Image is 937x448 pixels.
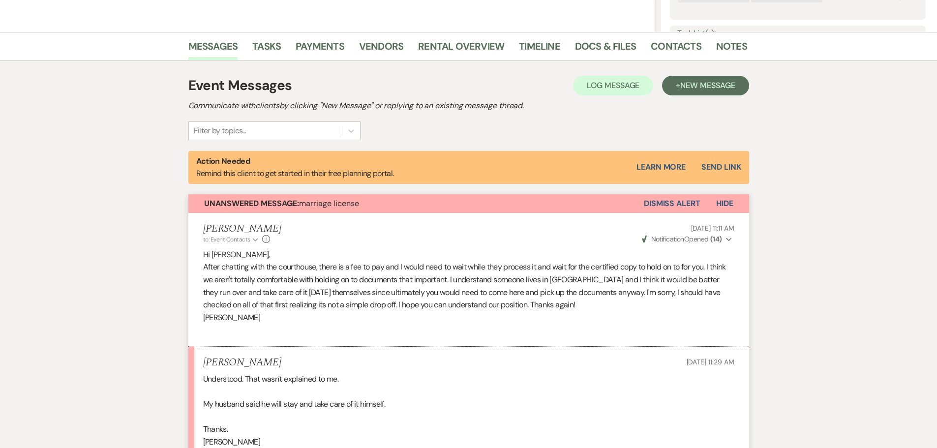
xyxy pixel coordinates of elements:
span: Log Message [587,80,639,90]
span: New Message [680,80,735,90]
label: Task List(s): [677,27,918,41]
h5: [PERSON_NAME] [203,357,281,369]
a: Rental Overview [418,38,504,60]
strong: Action Needed [196,156,250,166]
h2: Communicate with clients by clicking "New Message" or replying to an existing message thread. [188,100,749,112]
a: Learn More [636,161,686,173]
p: Remind this client to get started in their free planning portal. [196,155,394,180]
button: Send Link [701,163,741,171]
a: Contacts [651,38,701,60]
button: to: Event Contacts [203,235,260,244]
a: Notes [716,38,747,60]
a: Timeline [519,38,560,60]
span: [DATE] 11:11 AM [691,224,734,233]
button: Hide [700,194,749,213]
h1: Event Messages [188,75,292,96]
button: Dismiss Alert [644,194,700,213]
span: to: Event Contacts [203,236,250,243]
a: Messages [188,38,238,60]
h5: [PERSON_NAME] [203,223,281,235]
span: Hide [716,198,733,209]
span: [PERSON_NAME] [203,312,261,323]
button: Log Message [573,76,653,95]
a: Vendors [359,38,403,60]
span: Hi [PERSON_NAME], [203,249,270,260]
span: Notification [651,235,684,243]
span: Opened [642,235,722,243]
strong: ( 14 ) [710,235,722,243]
button: +New Message [662,76,749,95]
a: Tasks [252,38,281,60]
strong: Unanswered Message: [204,198,299,209]
button: NotificationOpened (14) [640,234,734,244]
a: Docs & Files [575,38,636,60]
div: Filter by topics... [194,125,246,137]
span: [DATE] 11:29 AM [687,358,734,366]
span: marriage license [204,198,359,209]
span: After chatting with the courthouse, there is a fee to pay and I would need to wait while they pro... [203,262,726,310]
a: Payments [296,38,344,60]
button: Unanswered Message:marriage license [188,194,644,213]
